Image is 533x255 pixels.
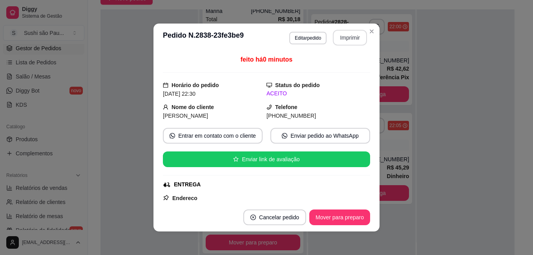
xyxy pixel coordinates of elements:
[241,56,292,63] span: feito há 0 minutos
[275,104,298,110] strong: Telefone
[250,215,256,220] span: close-circle
[243,209,306,225] button: close-circleCancelar pedido
[266,104,272,110] span: phone
[333,30,367,46] button: Imprimir
[163,128,263,144] button: whats-appEntrar em contato com o cliente
[365,25,378,38] button: Close
[289,32,327,44] button: Editarpedido
[309,209,370,225] button: Mover para preparo
[270,128,370,144] button: whats-appEnviar pedido ao WhatsApp
[275,82,320,88] strong: Status do pedido
[170,133,175,138] span: whats-app
[172,104,214,110] strong: Nome do cliente
[163,91,195,97] span: [DATE] 22:30
[163,104,168,110] span: user
[163,82,168,88] span: calendar
[266,113,316,119] span: [PHONE_NUMBER]
[163,30,244,46] h3: Pedido N. 2838-23fe3be9
[266,89,370,98] div: ACEITO
[266,82,272,88] span: desktop
[233,157,239,162] span: star
[172,82,219,88] strong: Horário do pedido
[163,195,169,201] span: pushpin
[163,151,370,167] button: starEnviar link de avaliação
[172,195,197,201] strong: Endereço
[282,133,287,138] span: whats-app
[174,180,201,189] div: ENTREGA
[163,113,208,119] span: [PERSON_NAME]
